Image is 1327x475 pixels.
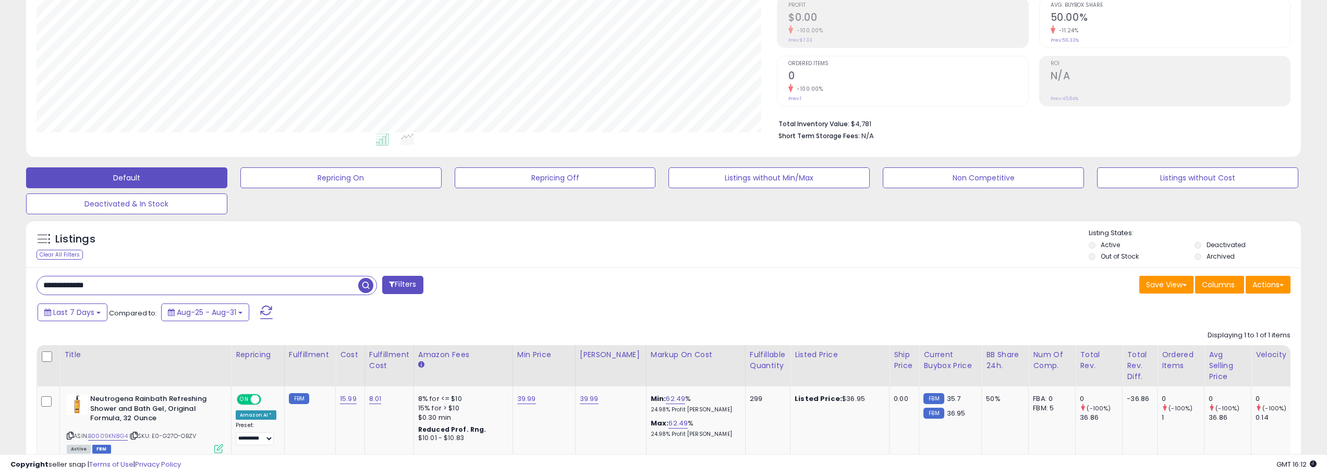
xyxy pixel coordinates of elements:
[651,406,737,413] p: 24.98% Profit [PERSON_NAME]
[778,117,1283,129] li: $4,781
[1162,394,1204,404] div: 0
[418,425,486,434] b: Reduced Prof. Rng.
[986,349,1024,371] div: BB Share 24h.
[1051,70,1290,84] h2: N/A
[750,394,782,404] div: 299
[651,349,741,360] div: Markup on Cost
[418,349,508,360] div: Amazon Fees
[1208,331,1291,340] div: Displaying 1 to 1 of 1 items
[340,394,357,404] a: 15.99
[369,349,409,371] div: Fulfillment Cost
[1051,11,1290,26] h2: 50.00%
[289,349,331,360] div: Fulfillment
[1168,404,1192,412] small: (-100%)
[580,349,642,360] div: [PERSON_NAME]
[788,37,812,43] small: Prev: $7.33
[795,394,842,404] b: Listed Price:
[67,394,88,415] img: 31UAokHkhUL._SL40_.jpg
[369,394,382,404] a: 8.01
[1209,394,1251,404] div: 0
[236,410,276,420] div: Amazon AI *
[788,70,1028,84] h2: 0
[793,27,823,34] small: -100.00%
[1101,252,1139,261] label: Out of Stock
[883,167,1084,188] button: Non Competitive
[646,345,745,386] th: The percentage added to the cost of goods (COGS) that forms the calculator for Min & Max prices.
[1262,404,1286,412] small: (-100%)
[1055,27,1079,34] small: -11.24%
[861,131,874,141] span: N/A
[795,349,885,360] div: Listed Price
[289,393,309,404] small: FBM
[788,95,801,102] small: Prev: 1
[26,193,227,214] button: Deactivated & In Stock
[1162,413,1204,422] div: 1
[947,408,966,418] span: 36.95
[10,459,48,469] strong: Copyright
[1080,349,1118,371] div: Total Rev.
[55,232,95,247] h5: Listings
[580,394,599,404] a: 39.99
[161,303,249,321] button: Aug-25 - Aug-31
[1256,349,1294,360] div: Velocity
[1127,394,1149,404] div: -36.86
[1209,413,1251,422] div: 36.86
[1139,276,1194,294] button: Save View
[36,250,83,260] div: Clear All Filters
[986,394,1020,404] div: 50%
[788,61,1028,67] span: Ordered Items
[1162,349,1200,371] div: Ordered Items
[1256,413,1298,422] div: 0.14
[109,308,157,318] span: Compared to:
[1033,349,1071,371] div: Num of Comp.
[668,418,688,429] a: 62.49
[1051,61,1290,67] span: ROI
[129,432,196,440] span: | SKU: E0-G27O-OBZV
[92,445,111,454] span: FBM
[455,167,656,188] button: Repricing Off
[651,394,666,404] b: Min:
[894,349,915,371] div: Ship Price
[788,11,1028,26] h2: $0.00
[651,394,737,413] div: %
[666,394,685,404] a: 62.49
[1051,37,1079,43] small: Prev: 56.33%
[260,395,276,404] span: OFF
[236,349,280,360] div: Repricing
[1209,349,1247,382] div: Avg Selling Price
[418,413,505,422] div: $0.30 min
[1033,404,1067,413] div: FBM: 5
[1207,240,1246,249] label: Deactivated
[53,307,94,318] span: Last 7 Days
[67,394,223,452] div: ASIN:
[923,349,977,371] div: Current Buybox Price
[778,119,849,128] b: Total Inventory Value:
[1080,394,1122,404] div: 0
[1202,279,1235,290] span: Columns
[1051,95,1078,102] small: Prev: 45.84%
[651,418,669,428] b: Max:
[238,395,251,404] span: ON
[240,167,442,188] button: Repricing On
[177,307,236,318] span: Aug-25 - Aug-31
[923,408,944,419] small: FBM
[1033,394,1067,404] div: FBA: 0
[1127,349,1153,382] div: Total Rev. Diff.
[90,394,217,426] b: Neutrogena Rainbath Refreshing Shower and Bath Gel, Original Formula, 32 Ounce
[1080,413,1122,422] div: 36.86
[894,394,911,404] div: 0.00
[947,394,961,404] span: 35.7
[795,394,881,404] div: $36.95
[651,431,737,438] p: 24.98% Profit [PERSON_NAME]
[88,432,128,441] a: B0009KN8G4
[1097,167,1298,188] button: Listings without Cost
[778,131,860,140] b: Short Term Storage Fees:
[750,349,786,371] div: Fulfillable Quantity
[1087,404,1111,412] small: (-100%)
[64,349,227,360] div: Title
[1215,404,1239,412] small: (-100%)
[788,3,1028,8] span: Profit
[1256,394,1298,404] div: 0
[10,460,181,470] div: seller snap | |
[89,459,133,469] a: Terms of Use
